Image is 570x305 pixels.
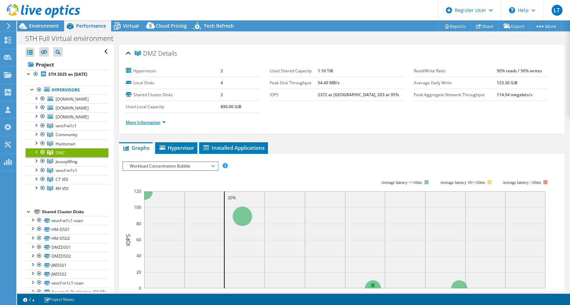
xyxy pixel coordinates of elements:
a: Project Notes [39,295,79,304]
text: 40 [136,253,141,259]
tspan: Average latency 10<=20ms [440,180,485,185]
b: 2 [221,68,223,74]
label: Used Shared Capacity [270,68,318,74]
text: IOPS [124,234,132,246]
a: RH VDI [26,184,108,193]
a: HM-DS01 [26,225,108,234]
text: 100 [134,204,141,210]
div: Shared Cluster Disks [42,208,108,216]
span: DMZ [135,50,156,57]
span: [DOMAIN_NAME] [56,105,89,111]
label: Local Disks [126,79,221,86]
a: DMZDS01 [26,243,108,252]
a: Hypervisors [26,86,108,95]
text: 20% [228,195,236,201]
a: Appstack_Replication_ISILON [26,288,108,296]
a: [DOMAIN_NAME] [26,103,108,112]
a: Huntsman [26,139,108,148]
span: [DOMAIN_NAME] [56,114,89,120]
b: 54.40 MB/s [318,80,340,86]
b: 2372 at [GEOGRAPHIC_DATA], 203 at 95% [318,92,399,98]
label: Used Local Capacity [126,103,221,110]
a: Reports [438,21,471,31]
span: vevcf-w1c1 [56,123,77,129]
a: vevcf-m1c1 [26,166,108,175]
span: Workload Concentration Bubble [126,162,214,170]
a: STH 2025 on [DATE] [26,70,108,79]
span: Installed Applications [202,144,265,151]
a: vevcf-w1c1 [26,121,108,130]
span: Community [56,132,77,137]
svg: \n [509,7,515,13]
tspan: Average latency <=10ms [381,180,422,185]
span: vevcf-m1c1 [56,168,77,173]
label: Hypervisors [126,68,221,74]
text: 20 [136,269,141,275]
a: DMZ [26,148,108,157]
b: 123.36 GiB [497,80,517,86]
text: 120 [134,188,141,194]
a: CT VDI [26,175,108,184]
a: DMZDS02 [26,252,108,261]
text: 0 [139,285,141,291]
b: STH 2025 on [DATE] [48,71,87,77]
span: Virtual [123,23,139,29]
span: Environment [29,23,59,29]
a: JWDS01 [26,261,108,270]
label: Peak Disk Throughput [270,79,318,86]
label: Peak Aggregate Network Throughput [414,91,497,98]
span: CT VDI [56,176,68,182]
a: [DOMAIN_NAME] [26,95,108,103]
span: Cloud Pricing [156,23,187,29]
a: [DOMAIN_NAME] [26,112,108,121]
span: RH VDI [56,186,69,191]
b: 896.00 GiB [221,104,241,110]
span: JessopWing [56,159,77,164]
text: Average latency >20ms [502,180,541,185]
a: 2 [18,295,40,304]
span: DMZ [56,150,65,156]
a: Project [26,59,108,70]
a: Community [26,130,108,139]
b: 4 [221,80,223,86]
a: vevcf-w1c1-vsan [26,216,108,225]
span: [DOMAIN_NAME] [56,96,89,102]
span: Tech Refresh [204,23,234,29]
text: 60 [136,237,141,243]
a: More Information [126,119,166,125]
span: Performance [76,23,106,29]
b: 2 [221,92,223,98]
a: More [530,21,561,31]
a: vevcf-m1c1-vsan [26,278,108,287]
label: Shared Cluster Disks [126,91,221,98]
label: Average Daily Write [414,79,497,86]
b: 1.16 TiB [318,68,333,74]
a: Export [498,21,530,31]
h1: STH Full Virtual environment [22,35,124,42]
a: JessopWing [26,157,108,166]
span: Details [158,49,177,57]
span: LT [552,5,562,16]
a: HM-DS02 [26,234,108,243]
label: Read/Write Ratio [414,68,497,74]
b: 50% reads / 50% writes [497,68,542,74]
span: Graphs [122,144,149,151]
text: 80 [136,221,141,227]
a: JWDS02 [26,270,108,278]
span: Huntsman [56,141,75,147]
a: Share [471,21,499,31]
label: IOPS [270,91,318,98]
span: Hypervisor [159,144,194,151]
b: 114.54 megabits/s [497,92,532,98]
